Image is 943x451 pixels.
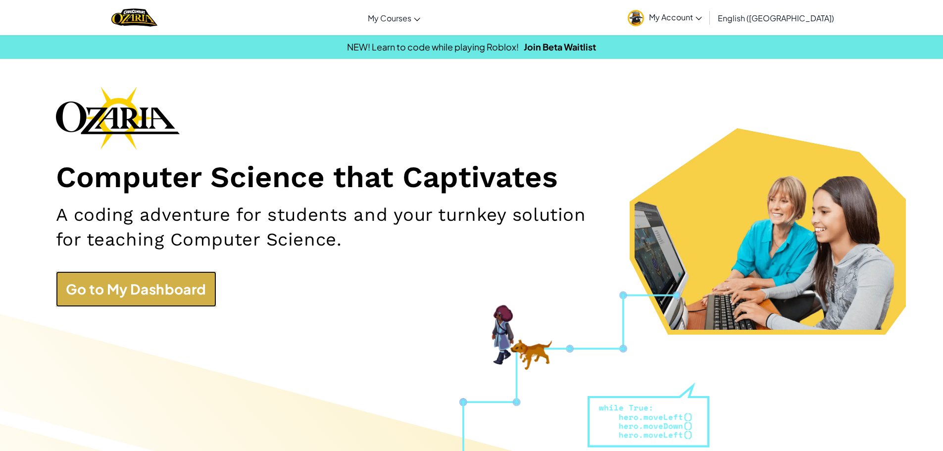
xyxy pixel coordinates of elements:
a: My Account [623,2,707,33]
span: NEW! Learn to code while playing Roblox! [347,41,519,52]
h2: A coding adventure for students and your turnkey solution for teaching Computer Science. [56,202,613,251]
span: My Account [649,12,702,22]
img: avatar [628,10,644,26]
img: Home [111,7,157,28]
h1: Computer Science that Captivates [56,159,888,196]
a: Join Beta Waitlist [524,41,596,52]
a: Ozaria by CodeCombat logo [111,7,157,28]
span: My Courses [368,13,411,23]
a: My Courses [363,4,425,31]
span: English ([GEOGRAPHIC_DATA]) [718,13,834,23]
a: English ([GEOGRAPHIC_DATA]) [713,4,839,31]
img: Ozaria branding logo [56,86,180,150]
a: Go to My Dashboard [56,271,216,307]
